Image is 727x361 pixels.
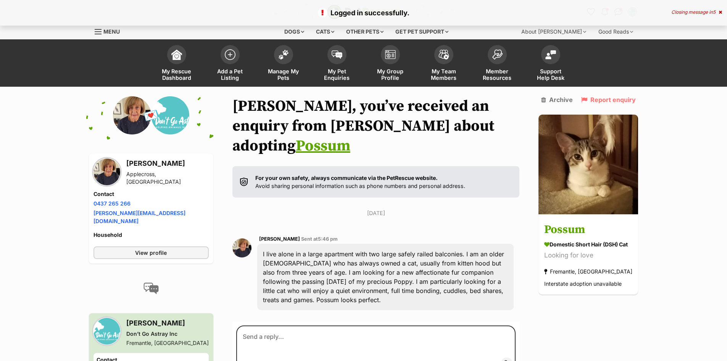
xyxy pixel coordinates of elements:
[255,174,465,190] p: Avoid sharing personal information such as phone numbers and personal address.
[544,281,622,287] span: Interstate adoption unavailable
[538,216,638,295] a: Possum Domestic Short Hair (DSH) Cat Looking for love Fremantle, [GEOGRAPHIC_DATA] Interstate ado...
[538,115,638,214] img: Possum
[232,96,520,156] h1: [PERSON_NAME], you’ve received an enquiry from [PERSON_NAME] about adopting
[390,24,454,39] div: Get pet support
[259,236,300,242] span: [PERSON_NAME]
[480,68,514,81] span: Member Resources
[279,24,309,39] div: Dogs
[534,68,568,81] span: Support Help Desk
[93,318,120,345] img: Don’t Go Astray Inc profile pic
[544,251,632,261] div: Looking for love
[541,96,573,103] a: Archive
[93,210,185,224] a: [PERSON_NAME][EMAIL_ADDRESS][DOMAIN_NAME]
[671,10,722,15] div: Closing message in
[142,107,160,124] span: 💌
[320,68,354,81] span: My Pet Enquiries
[255,175,438,181] strong: For your own safety, always communicate via the PetRescue website.
[332,50,342,59] img: pet-enquiries-icon-7e3ad2cf08bfb03b45e93fb7055b45f3efa6380592205ae92323e6603595dc1f.svg
[278,50,289,60] img: manage-my-pets-icon-02211641906a0b7f246fdf0571729dbe1e7629f14944591b6c1af311fb30b64b.svg
[93,246,209,259] a: View profile
[417,41,471,87] a: My Team Members
[516,24,592,39] div: About [PERSON_NAME]
[301,236,338,242] span: Sent at
[296,136,350,155] a: Possum
[126,330,209,338] div: Don’t Go Astray Inc
[93,159,120,185] img: Sally Roberts profile pic
[126,170,209,186] div: Applecross, [GEOGRAPHIC_DATA]
[93,200,131,207] a: 0437 265 266
[150,41,203,87] a: My Rescue Dashboard
[311,24,340,39] div: Cats
[341,24,389,39] div: Other pets
[151,96,189,134] img: Don’t Go Astray Inc profile pic
[232,238,251,257] img: Sally Roberts profile pic
[113,96,151,134] img: Sally Roberts profile pic
[232,209,520,217] p: [DATE]
[135,249,167,257] span: View profile
[471,41,524,87] a: Member Resources
[257,244,514,310] div: I live alone in a large apartment with two large safely railed balconies. I am an older [DEMOGRAP...
[593,24,638,39] div: Good Reads
[318,236,338,242] span: 5:46 pm
[126,158,209,169] h3: [PERSON_NAME]
[524,41,577,87] a: Support Help Desk
[95,24,125,38] a: Menu
[8,8,719,18] p: Logged in successfully.
[544,222,632,239] h3: Possum
[310,41,364,87] a: My Pet Enquiries
[373,68,408,81] span: My Group Profile
[93,231,209,239] h4: Household
[171,49,182,60] img: dashboard-icon-eb2f2d2d3e046f16d808141f083e7271f6b2e854fb5c12c21221c1fb7104beca.svg
[544,267,632,277] div: Fremantle, [GEOGRAPHIC_DATA]
[545,50,556,59] img: help-desk-icon-fdf02630f3aa405de69fd3d07c3f3aa587a6932b1a1747fa1d2bba05be0121f9.svg
[225,49,235,60] img: add-pet-listing-icon-0afa8454b4691262ce3f59096e99ab1cd57d4a30225e0717b998d2c9b9846f56.svg
[438,50,449,60] img: team-members-icon-5396bd8760b3fe7c0b43da4ab00e1e3bb1a5d9ba89233759b79545d2d3fc5d0d.svg
[257,41,310,87] a: Manage My Pets
[103,28,120,35] span: Menu
[713,9,716,15] span: 5
[93,190,209,198] h4: Contact
[266,68,301,81] span: Manage My Pets
[544,241,632,249] div: Domestic Short Hair (DSH) Cat
[492,49,503,60] img: member-resources-icon-8e73f808a243e03378d46382f2149f9095a855e16c252ad45f914b54edf8863c.svg
[126,318,209,329] h3: [PERSON_NAME]
[385,50,396,59] img: group-profile-icon-3fa3cf56718a62981997c0bc7e787c4b2cf8bcc04b72c1350f741eb67cf2f40e.svg
[203,41,257,87] a: Add a Pet Listing
[581,96,636,103] a: Report enquiry
[160,68,194,81] span: My Rescue Dashboard
[143,283,159,294] img: conversation-icon-4a6f8262b818ee0b60e3300018af0b2d0b884aa5de6e9bcb8d3d4eeb1a70a7c4.svg
[213,68,247,81] span: Add a Pet Listing
[126,339,209,347] div: Fremantle, [GEOGRAPHIC_DATA]
[364,41,417,87] a: My Group Profile
[427,68,461,81] span: My Team Members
